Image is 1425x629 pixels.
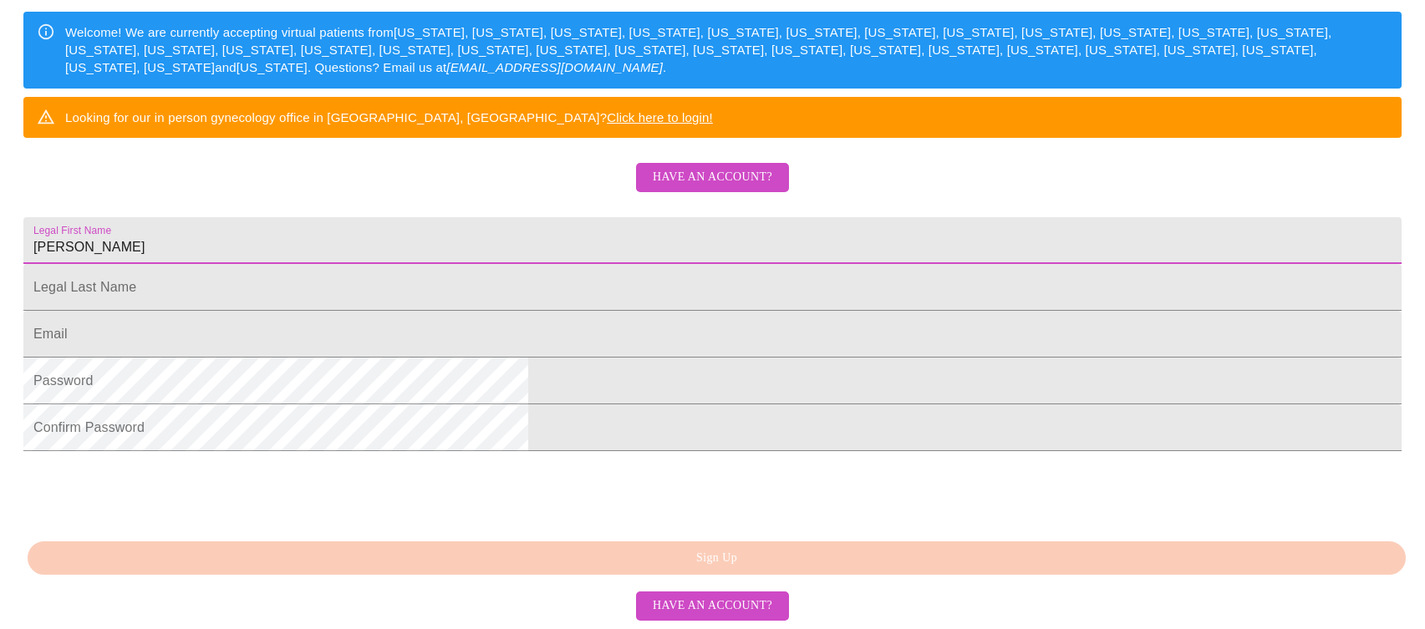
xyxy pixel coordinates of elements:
[65,17,1388,84] div: Welcome! We are currently accepting virtual patients from [US_STATE], [US_STATE], [US_STATE], [US...
[632,597,793,611] a: Have an account?
[653,167,772,188] span: Have an account?
[23,459,277,525] iframe: reCAPTCHA
[607,110,713,124] a: Click here to login!
[636,163,789,192] button: Have an account?
[653,596,772,616] span: Have an account?
[65,102,713,133] div: Looking for our in person gynecology office in [GEOGRAPHIC_DATA], [GEOGRAPHIC_DATA]?
[636,591,789,621] button: Have an account?
[446,60,663,74] em: [EMAIL_ADDRESS][DOMAIN_NAME]
[632,181,793,195] a: Have an account?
